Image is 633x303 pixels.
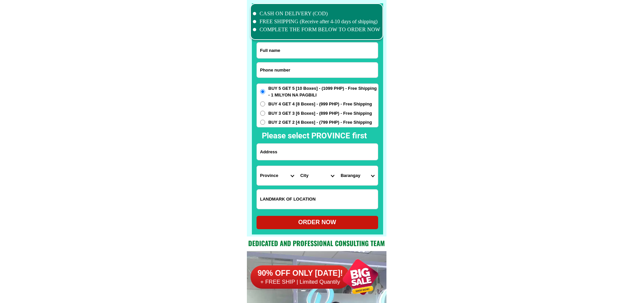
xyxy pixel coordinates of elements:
[257,166,297,185] select: Select province
[268,119,372,126] span: BUY 2 GET 2 [4 Boxes] - (799 PHP) - Free Shipping
[257,218,378,227] div: ORDER NOW
[260,120,265,125] input: BUY 2 GET 2 [4 Boxes] - (799 PHP) - Free Shipping
[247,238,386,248] h2: Dedicated and professional consulting team
[253,26,380,34] li: COMPLETE THE FORM BELOW TO ORDER NOW
[257,63,378,77] input: Input phone_number
[337,166,377,185] select: Select commune
[268,85,378,98] span: BUY 5 GET 5 [10 Boxes] - (1099 PHP) - Free Shipping - 1 MILYON NA PAGBILI
[297,166,337,185] select: Select district
[257,144,378,160] input: Input address
[253,18,380,26] li: FREE SHIPPING (Receive after 4-10 days of shipping)
[251,278,350,286] h6: + FREE SHIP | Limited Quantily
[253,10,380,18] li: CASH ON DELIVERY (COD)
[260,89,265,94] input: BUY 5 GET 5 [10 Boxes] - (1099 PHP) - Free Shipping - 1 MILYON NA PAGBILI
[268,110,372,117] span: BUY 3 GET 3 [6 Boxes] - (899 PHP) - Free Shipping
[260,111,265,116] input: BUY 3 GET 3 [6 Boxes] - (899 PHP) - Free Shipping
[257,190,378,209] input: Input LANDMARKOFLOCATION
[251,268,350,278] h6: 90% OFF ONLY [DATE]!
[260,101,265,106] input: BUY 4 GET 4 [8 Boxes] - (999 PHP) - Free Shipping
[262,130,439,142] h2: Please select PROVINCE first
[268,101,372,107] span: BUY 4 GET 4 [8 Boxes] - (999 PHP) - Free Shipping
[257,43,378,58] input: Input full_name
